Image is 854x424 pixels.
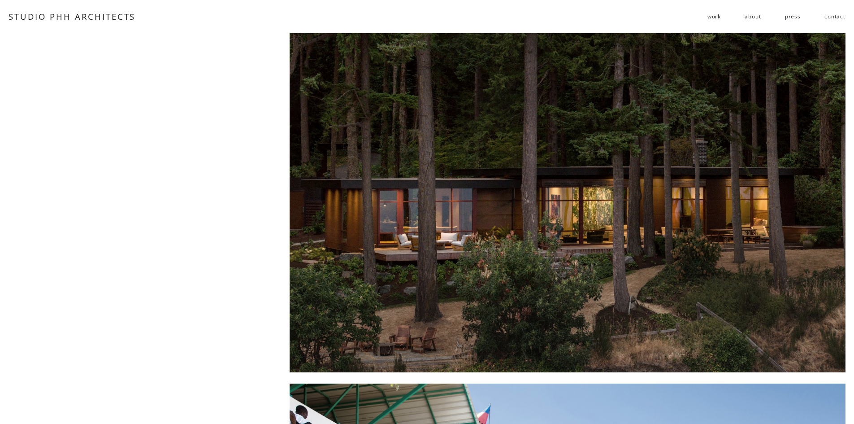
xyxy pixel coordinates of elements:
[745,9,761,24] a: about
[824,9,845,24] a: contact
[9,11,135,22] a: STUDIO PHH ARCHITECTS
[785,9,801,24] a: press
[707,9,721,24] a: folder dropdown
[707,10,721,23] span: work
